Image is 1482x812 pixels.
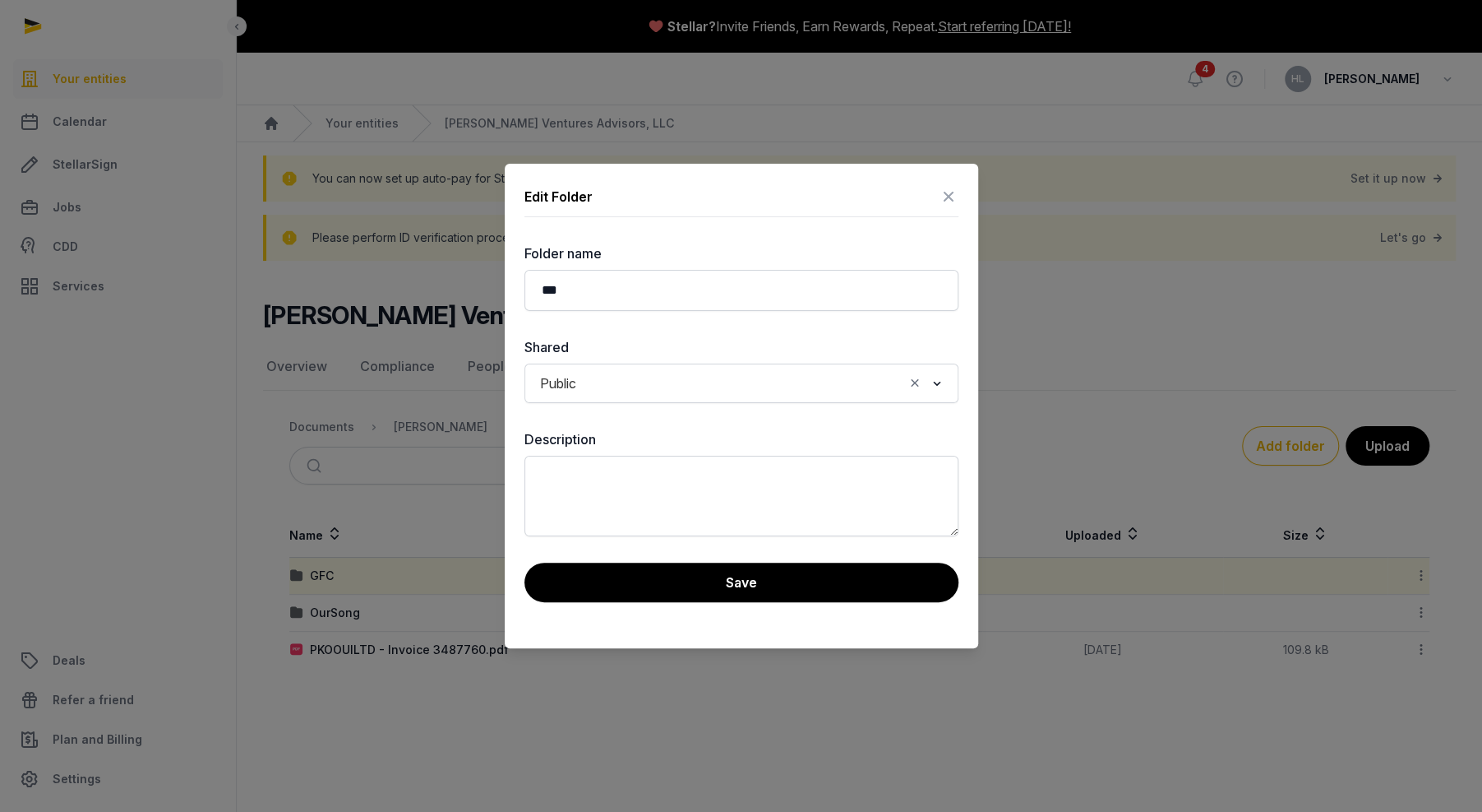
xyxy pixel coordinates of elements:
input: Search for option [584,372,903,395]
label: Shared [524,337,958,357]
label: Description [524,429,958,449]
iframe: Chat Widget [1400,733,1482,812]
div: Edit Folder [524,187,593,206]
button: Save [524,563,958,602]
div: Search for option [533,369,950,398]
button: Clear Selected [907,372,922,395]
span: Public [536,372,580,395]
label: Folder name [524,244,958,263]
